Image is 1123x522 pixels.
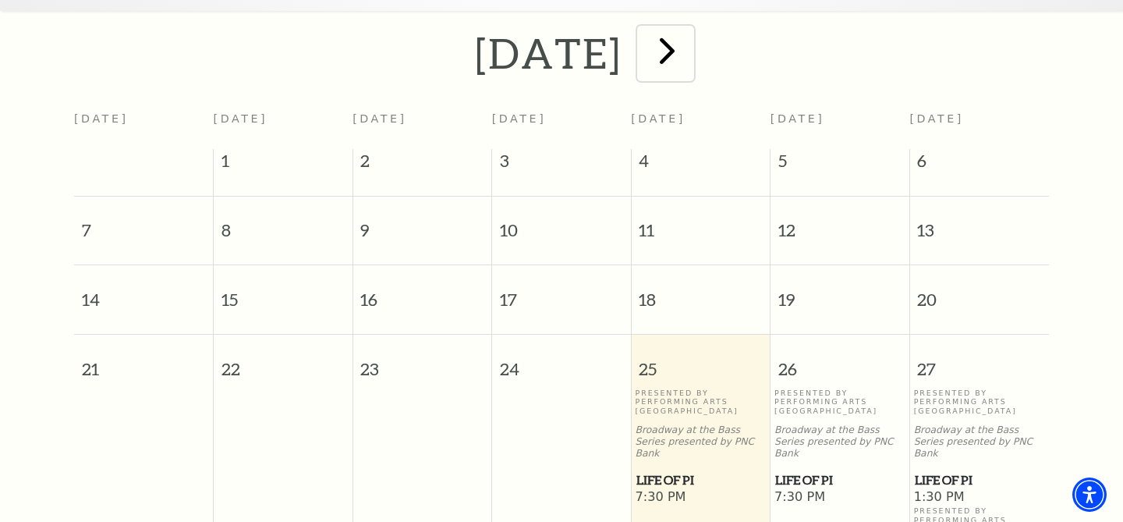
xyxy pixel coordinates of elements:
span: 7 [74,197,213,250]
button: next [637,26,694,81]
span: 12 [771,197,909,250]
span: 11 [632,197,771,250]
span: 10 [492,197,631,250]
span: Life of Pi [915,471,1045,490]
span: 13 [910,197,1049,250]
span: 1 [214,149,352,180]
p: Broadway at the Bass Series presented by PNC Bank [774,424,905,459]
span: [DATE] [771,112,825,125]
span: 25 [632,335,771,389]
span: 2 [353,149,492,180]
span: [DATE] [352,112,407,125]
span: [DATE] [631,112,685,125]
span: 5 [771,149,909,180]
span: 21 [74,335,213,389]
p: Broadway at the Bass Series presented by PNC Bank [914,424,1046,459]
span: 1:30 PM [914,489,1046,506]
span: 9 [353,197,492,250]
span: 18 [632,265,771,319]
span: 14 [74,265,213,319]
span: 6 [910,149,1049,180]
span: 15 [214,265,352,319]
span: 4 [632,149,771,180]
span: 17 [492,265,631,319]
span: Life of Pi [775,471,905,490]
p: Presented By Performing Arts [GEOGRAPHIC_DATA] [774,389,905,415]
span: Life of Pi [636,471,766,490]
span: 7:30 PM [636,489,767,506]
h2: [DATE] [475,28,622,78]
div: Accessibility Menu [1072,478,1107,512]
span: 8 [214,197,352,250]
span: 23 [353,335,492,389]
span: 24 [492,335,631,389]
span: [DATE] [909,112,964,125]
span: 20 [910,265,1049,319]
span: 3 [492,149,631,180]
p: Broadway at the Bass Series presented by PNC Bank [636,424,767,459]
span: 7:30 PM [774,489,905,506]
th: [DATE] [74,103,214,149]
p: Presented By Performing Arts [GEOGRAPHIC_DATA] [914,389,1046,415]
span: 22 [214,335,352,389]
span: 26 [771,335,909,389]
span: 27 [910,335,1049,389]
span: 19 [771,265,909,319]
span: [DATE] [214,112,268,125]
span: 16 [353,265,492,319]
p: Presented By Performing Arts [GEOGRAPHIC_DATA] [636,389,767,415]
span: [DATE] [492,112,547,125]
